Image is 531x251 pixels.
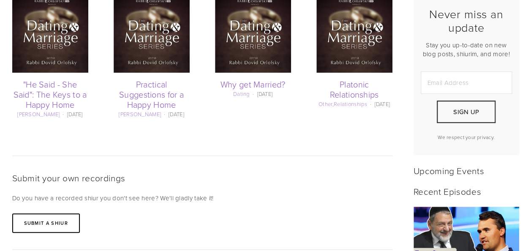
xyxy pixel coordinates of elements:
[437,101,495,123] button: Sign Up
[12,172,392,183] h2: Submit your own recordings
[12,213,80,233] a: Submit a shiur
[67,110,83,118] time: [DATE]
[119,110,161,118] a: [PERSON_NAME]
[334,100,367,108] a: Relationships
[257,90,272,98] time: [DATE]
[233,90,250,98] a: Dating
[421,7,512,35] h2: Never miss an update
[421,41,512,58] p: Stay you up-to-date on new blog posts, shiurim, and more!
[14,78,87,110] a: "He Said - She Said": The Keys to a Happy Home
[330,78,379,100] a: Platonic Relationships
[421,71,512,94] input: Email Address
[414,186,519,196] h2: Recent Episodes
[119,78,184,110] a: Practical Suggestions for a Happy Home
[17,110,60,118] a: [PERSON_NAME]
[221,78,286,90] a: Why get Married?
[414,165,519,176] h2: Upcoming Events
[319,100,332,108] a: Other
[12,193,392,203] p: Do you have a recorded shiur you don't see here? We'll gladly take it!
[421,134,512,141] p: We respect your privacy.
[374,100,390,108] time: [DATE]
[169,110,184,118] time: [DATE]
[319,100,373,108] span: ,
[453,107,479,116] span: Sign Up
